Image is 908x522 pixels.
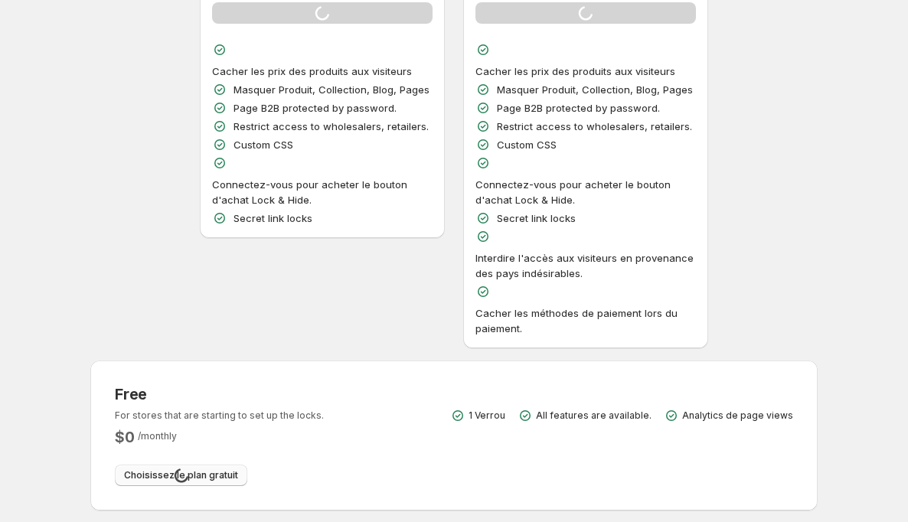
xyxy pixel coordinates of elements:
p: 1 Verrou [469,409,505,422]
p: Cacher les prix des produits aux visiteurs [212,64,412,79]
p: Page B2B protected by password. [234,100,397,116]
p: Interdire l'accès aux visiteurs en provenance des pays indésirables. [475,250,696,281]
p: For stores that are starting to set up the locks. [115,409,324,422]
p: Analytics de page views [682,409,793,422]
p: Masquer Produit, Collection, Blog, Pages [234,82,430,97]
h3: Free [115,385,324,403]
p: Custom CSS [497,137,557,152]
p: Restrict access to wholesalers, retailers. [497,119,692,134]
p: Custom CSS [234,137,293,152]
p: Secret link locks [234,210,312,226]
p: Secret link locks [497,210,576,226]
p: Connectez-vous pour acheter le bouton d'achat Lock & Hide. [212,177,433,207]
p: All features are available. [536,409,652,422]
p: Page B2B protected by password. [497,100,660,116]
h2: $ 0 [115,428,135,446]
p: Restrict access to wholesalers, retailers. [234,119,429,134]
span: / monthly [138,430,177,442]
p: Connectez-vous pour acheter le bouton d'achat Lock & Hide. [475,177,696,207]
p: Cacher les méthodes de paiement lors du paiement. [475,305,696,336]
p: Masquer Produit, Collection, Blog, Pages [497,82,693,97]
p: Cacher les prix des produits aux visiteurs [475,64,675,79]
